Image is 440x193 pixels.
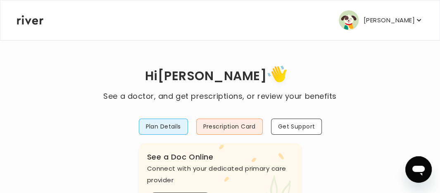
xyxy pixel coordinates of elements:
h1: Hi [PERSON_NAME] [103,63,336,91]
button: user avatar[PERSON_NAME] [339,10,423,30]
img: user avatar [339,10,359,30]
iframe: Button to launch messaging window [405,156,432,183]
button: Plan Details [139,119,188,135]
p: [PERSON_NAME] [364,14,415,26]
p: See a doctor, and get prescriptions, or review your benefits [103,91,336,102]
button: Prescription Card [196,119,263,135]
h3: See a Doc Online [147,151,293,163]
button: Get Support [271,119,322,135]
p: Connect with your dedicated primary care provider [147,163,293,186]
